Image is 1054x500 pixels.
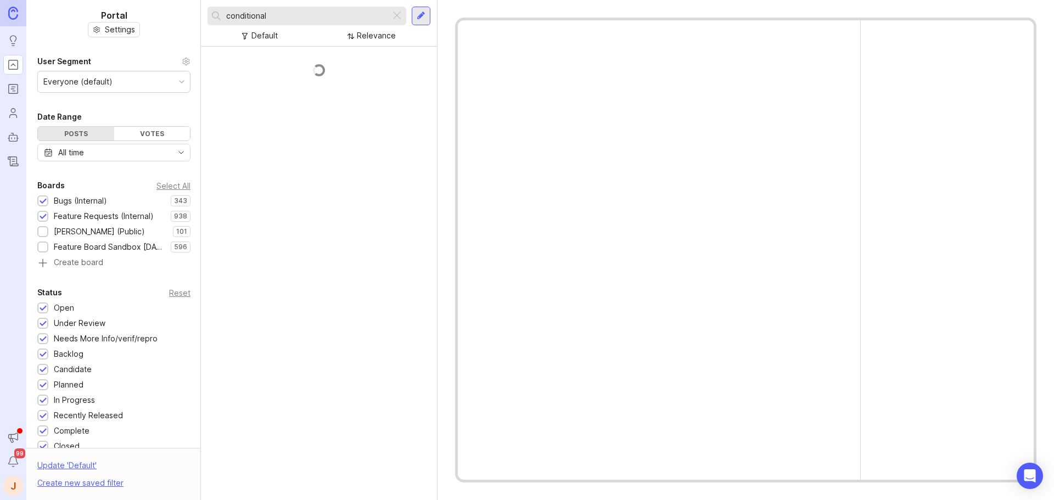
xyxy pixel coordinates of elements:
[37,179,65,192] div: Boards
[54,195,107,207] div: Bugs (Internal)
[3,79,23,99] a: Roadmaps
[37,259,190,268] a: Create board
[54,440,80,452] div: Closed
[3,127,23,147] a: Autopilot
[3,476,23,496] button: J
[54,425,89,437] div: Complete
[174,243,187,251] p: 596
[1017,463,1043,489] div: Open Intercom Messenger
[251,30,278,42] div: Default
[176,227,187,236] p: 101
[58,147,84,159] div: All time
[14,448,25,458] span: 99
[3,151,23,171] a: Changelog
[54,317,105,329] div: Under Review
[43,76,113,88] div: Everyone (default)
[357,30,396,42] div: Relevance
[54,348,83,360] div: Backlog
[54,409,123,422] div: Recently Released
[8,7,18,19] img: Canny Home
[114,127,190,141] div: Votes
[37,110,82,123] div: Date Range
[54,241,165,253] div: Feature Board Sandbox [DATE]
[37,55,91,68] div: User Segment
[54,363,92,375] div: Candidate
[3,103,23,123] a: Users
[54,394,95,406] div: In Progress
[156,183,190,189] div: Select All
[174,196,187,205] p: 343
[54,226,145,238] div: [PERSON_NAME] (Public)
[54,210,154,222] div: Feature Requests (Internal)
[54,333,158,345] div: Needs More Info/verif/repro
[3,31,23,50] a: Ideas
[88,22,140,37] button: Settings
[169,290,190,296] div: Reset
[172,148,190,157] svg: toggle icon
[37,286,62,299] div: Status
[38,127,114,141] div: Posts
[54,379,83,391] div: Planned
[37,477,124,489] div: Create new saved filter
[105,24,135,35] span: Settings
[3,55,23,75] a: Portal
[226,10,386,22] input: Search...
[3,452,23,471] button: Notifications
[174,212,187,221] p: 938
[37,459,97,477] div: Update ' Default '
[101,9,127,22] h1: Portal
[54,302,74,314] div: Open
[3,428,23,447] button: Announcements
